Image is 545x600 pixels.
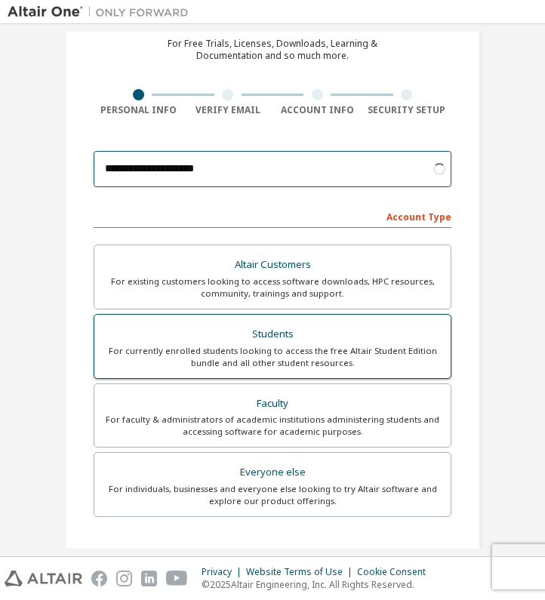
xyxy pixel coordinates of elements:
[116,571,132,586] img: instagram.svg
[103,275,442,300] div: For existing customers looking to access software downloads, HPC resources, community, trainings ...
[103,483,442,507] div: For individuals, businesses and everyone else looking to try Altair software and explore our prod...
[103,345,442,369] div: For currently enrolled students looking to access the free Altair Student Edition bundle and all ...
[103,462,442,483] div: Everyone else
[103,324,442,345] div: Students
[183,104,273,116] div: Verify Email
[272,104,362,116] div: Account Info
[94,204,451,228] div: Account Type
[362,104,452,116] div: Security Setup
[166,571,188,586] img: youtube.svg
[103,393,442,414] div: Faculty
[94,540,451,564] div: Your Profile
[246,566,357,578] div: Website Terms of Use
[8,5,196,20] img: Altair One
[168,38,377,62] div: For Free Trials, Licenses, Downloads, Learning & Documentation and so much more.
[5,571,82,586] img: altair_logo.svg
[357,566,435,578] div: Cookie Consent
[202,578,435,591] p: © 2025 Altair Engineering, Inc. All Rights Reserved.
[91,571,107,586] img: facebook.svg
[103,414,442,438] div: For faculty & administrators of academic institutions administering students and accessing softwa...
[103,254,442,275] div: Altair Customers
[141,571,157,586] img: linkedin.svg
[202,566,246,578] div: Privacy
[94,104,183,116] div: Personal Info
